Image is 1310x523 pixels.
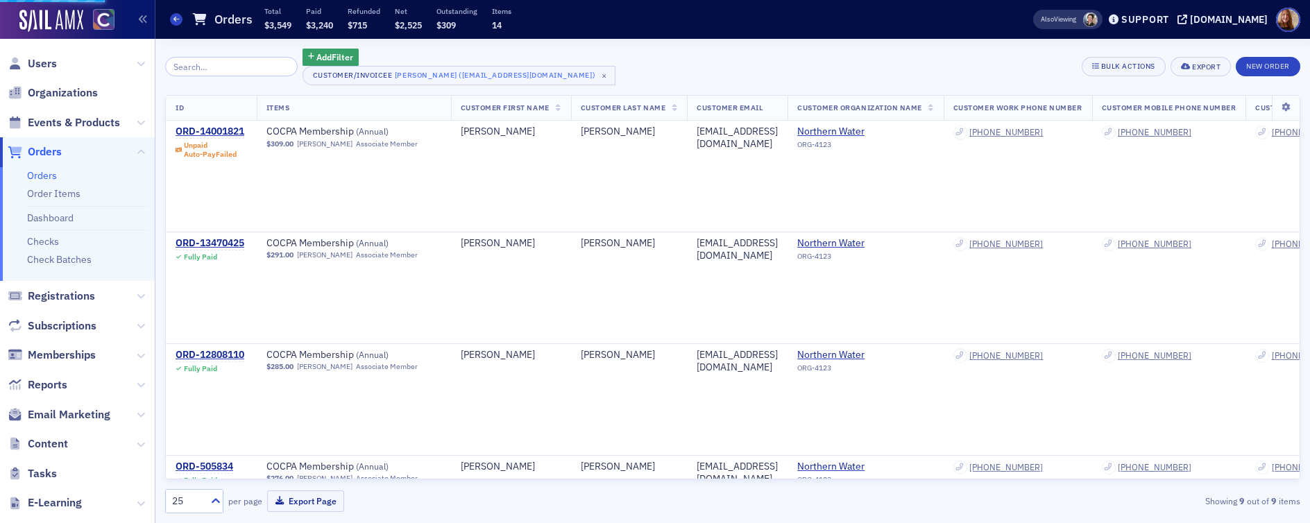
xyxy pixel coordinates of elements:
a: [PHONE_NUMBER] [969,350,1043,361]
a: COCPA Membership (Annual) [266,461,441,473]
span: COCPA Membership [266,126,441,138]
div: [EMAIL_ADDRESS][DOMAIN_NAME] [697,237,778,261]
a: ORD-13470425 [176,237,244,250]
div: ORG-4123 [797,363,924,377]
a: ORD-14001821 [176,126,244,138]
div: Associate Member [356,250,418,259]
span: Events & Products [28,115,120,130]
h1: Orders [214,11,253,28]
a: COCPA Membership (Annual) [266,237,441,250]
span: Customer Mobile Phone Number [1102,103,1236,112]
span: ( Annual ) [356,349,389,360]
div: Showing out of items [932,495,1300,507]
a: ORD-12808110 [176,349,244,361]
img: SailAMX [93,9,114,31]
a: ORD-505834 [176,461,233,473]
button: Export Page [267,490,344,512]
div: [PHONE_NUMBER] [969,239,1043,249]
a: COCPA Membership (Annual) [266,349,441,361]
div: [PHONE_NUMBER] [1118,350,1191,361]
div: Fully Paid [184,476,217,485]
a: Checks [27,235,59,248]
div: 25 [172,494,203,508]
a: Content [8,436,68,452]
input: Search… [165,57,298,76]
div: Unpaid [184,141,237,159]
a: Order Items [27,187,80,200]
button: Bulk Actions [1082,57,1166,76]
div: [PERSON_NAME] [461,349,561,361]
div: [PERSON_NAME] [581,126,678,138]
div: Support [1121,13,1169,26]
a: [PHONE_NUMBER] [969,462,1043,472]
span: ( Annual ) [356,237,389,248]
a: [PHONE_NUMBER] [1118,239,1191,249]
span: Users [28,56,57,71]
div: Associate Member [356,474,418,483]
a: [PERSON_NAME] [297,250,352,259]
div: Customer/Invoicee [313,71,393,80]
div: [EMAIL_ADDRESS][DOMAIN_NAME] [697,126,778,150]
a: Northern Water [797,461,924,473]
span: Tasks [28,466,57,481]
span: ( Annual ) [356,461,389,472]
a: New Order [1236,59,1300,71]
div: [EMAIL_ADDRESS][DOMAIN_NAME] [697,461,778,485]
div: Associate Member [356,362,418,371]
span: Profile [1276,8,1300,32]
div: Export [1192,63,1220,71]
div: Also [1041,15,1054,24]
span: $2,525 [395,19,422,31]
a: Northern Water [797,237,924,250]
a: Dashboard [27,212,74,224]
span: Items [266,103,290,112]
div: [PHONE_NUMBER] [1118,127,1191,137]
span: ( Annual ) [356,126,389,137]
div: [PERSON_NAME] [461,461,561,473]
a: Reports [8,377,67,393]
div: Associate Member [356,139,418,148]
a: Users [8,56,57,71]
div: [PERSON_NAME] [581,349,678,361]
span: $291.00 [266,250,294,259]
p: Outstanding [436,6,477,16]
span: Customer First Name [461,103,550,112]
div: Fully Paid [184,252,217,261]
div: [PERSON_NAME] [461,237,561,250]
a: Orders [8,144,62,160]
div: [PERSON_NAME] [581,461,678,473]
span: Organizations [28,85,98,101]
div: ORG-4123 [797,140,924,154]
span: Email Marketing [28,407,110,422]
div: Fully Paid [184,364,217,373]
span: × [598,69,611,82]
a: Northern Water [797,349,924,361]
a: [PERSON_NAME] [297,139,352,148]
a: Subscriptions [8,318,96,334]
span: Customer Email [697,103,763,112]
img: SailAMX [19,10,83,32]
a: Northern Water [797,126,924,138]
span: COCPA Membership [266,237,441,250]
span: $309.00 [266,139,294,148]
button: [DOMAIN_NAME] [1177,15,1273,24]
div: ORG-4123 [797,252,924,266]
a: Registrations [8,289,95,304]
p: Items [492,6,511,16]
a: [PERSON_NAME] [297,474,352,483]
label: per page [228,495,262,507]
span: Add Filter [316,51,353,63]
span: $276.00 [266,474,294,483]
span: $3,549 [264,19,291,31]
span: ID [176,103,184,112]
div: [EMAIL_ADDRESS][DOMAIN_NAME] [697,349,778,373]
a: Organizations [8,85,98,101]
span: 14 [492,19,502,31]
